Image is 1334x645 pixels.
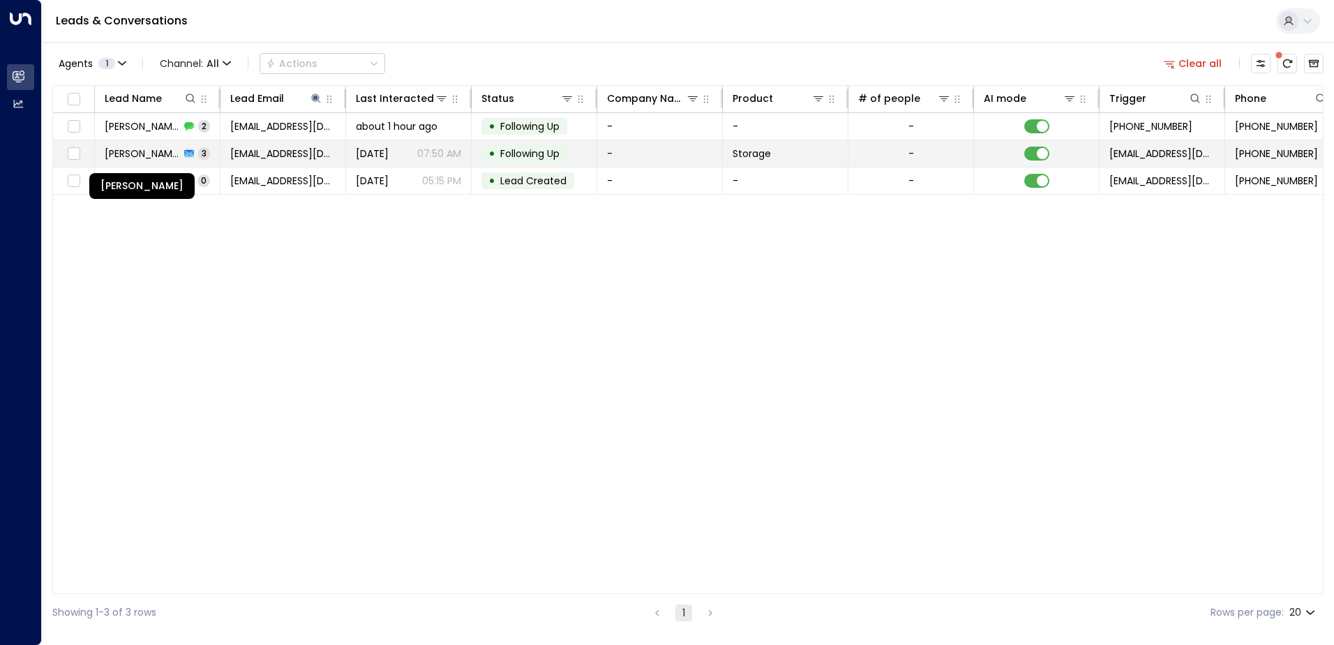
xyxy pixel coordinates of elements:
div: 20 [1289,602,1318,623]
span: fthompson88@hotmail.com [230,174,336,188]
span: Toggle select row [65,145,82,163]
div: Product [733,90,825,107]
span: Agents [59,59,93,68]
div: Last Interacted [356,90,449,107]
span: leads@space-station.co.uk [1109,147,1215,161]
span: Following Up [500,147,560,161]
div: - [908,147,914,161]
div: • [488,114,495,138]
div: [PERSON_NAME] [89,173,195,199]
div: Trigger [1109,90,1202,107]
span: Toggle select all [65,91,82,108]
td: - [723,168,848,194]
div: Phone [1235,90,1328,107]
td: - [597,140,723,167]
span: about 1 hour ago [356,119,437,133]
span: All [207,58,219,69]
div: Company Name [607,90,686,107]
div: AI mode [984,90,1026,107]
button: Archived Leads [1304,54,1324,73]
span: Sep 25, 2025 [356,147,389,161]
span: Channel: [154,54,237,73]
span: 0 [197,175,210,186]
span: Lead Created [500,174,567,188]
nav: pagination navigation [648,604,719,621]
div: • [488,142,495,165]
div: - [908,174,914,188]
span: Felicity Chisholm [105,147,180,161]
span: There are new threads available. Refresh the grid to view the latest updates. [1277,54,1297,73]
td: - [723,113,848,140]
span: +447414539355 [1109,119,1192,133]
div: Company Name [607,90,700,107]
div: • [488,169,495,193]
div: Lead Name [105,90,162,107]
span: Storage [733,147,771,161]
span: fthompson88@hotmail.com [230,119,336,133]
span: Toggle select row [65,118,82,135]
div: Trigger [1109,90,1146,107]
span: 1 [98,58,115,69]
span: Toggle select row [65,172,82,190]
div: Actions [266,57,317,70]
a: Leads & Conversations [56,13,188,29]
button: Agents1 [52,54,131,73]
span: fthompson88@hotmail.com [230,147,336,161]
span: 2 [198,120,210,132]
label: Rows per page: [1211,605,1284,620]
div: Status [481,90,514,107]
p: 07:50 AM [417,147,461,161]
span: leads@space-station.co.uk [1109,174,1215,188]
div: Showing 1-3 of 3 rows [52,605,156,620]
div: Phone [1235,90,1266,107]
button: Actions [260,53,385,74]
div: # of people [858,90,951,107]
div: Lead Email [230,90,323,107]
span: +447414539355 [1235,174,1318,188]
span: +447414539355 [1235,119,1318,133]
button: page 1 [675,605,692,621]
button: Channel:All [154,54,237,73]
div: Last Interacted [356,90,434,107]
span: 3 [198,147,210,159]
p: 05:15 PM [422,174,461,188]
span: Sep 18, 2025 [356,174,389,188]
span: Felicity Chisholm [105,119,180,133]
div: # of people [858,90,920,107]
div: Product [733,90,773,107]
div: Status [481,90,574,107]
span: +447414539355 [1235,147,1318,161]
div: Lead Name [105,90,197,107]
div: Button group with a nested menu [260,53,385,74]
div: Lead Email [230,90,284,107]
button: Clear all [1158,54,1228,73]
span: Following Up [500,119,560,133]
td: - [597,168,723,194]
div: - [908,119,914,133]
div: AI mode [984,90,1077,107]
button: Customize [1251,54,1271,73]
td: - [597,113,723,140]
